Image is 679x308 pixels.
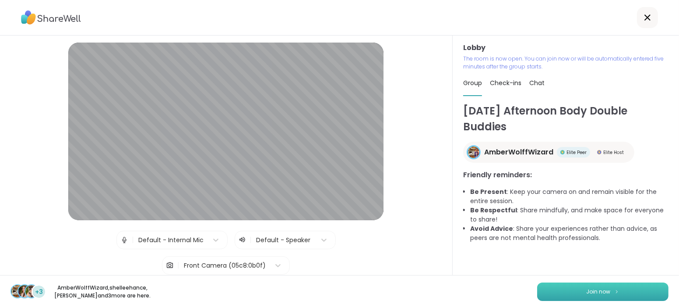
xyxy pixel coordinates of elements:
[18,285,31,297] img: shelleehance
[177,257,179,274] span: |
[537,283,668,301] button: Join now
[120,231,128,249] img: Microphone
[463,43,668,53] h3: Lobby
[470,206,517,215] b: Be Respectful
[463,79,482,87] span: Group
[614,289,619,294] img: ShareWell Logomark
[35,287,43,297] span: +3
[138,236,204,245] div: Default - Internal Mic
[463,103,668,135] h1: [DATE] Afternoon Body Double Buddies
[529,79,545,87] span: Chat
[25,285,38,297] img: Adrienne_QueenOfTheDawn
[53,284,151,300] p: AmberWolffWizard , shelleehance , [PERSON_NAME] and 3 more are here.
[250,235,252,245] span: |
[597,150,602,154] img: Elite Host
[490,79,521,87] span: Check-ins
[566,149,587,156] span: Elite Peer
[587,288,611,296] span: Join now
[184,261,266,270] div: Front Camera (05c8:0b0f)
[484,147,553,158] span: AmberWolffWizard
[21,7,81,28] img: ShareWell Logo
[463,170,668,180] h3: Friendly reminders:
[166,257,174,274] img: Camera
[560,150,565,154] img: Elite Peer
[11,285,24,297] img: AmberWolffWizard
[470,187,668,206] li: : Keep your camera on and remain visible for the entire session.
[603,149,624,156] span: Elite Host
[470,224,668,243] li: : Share your experiences rather than advice, as peers are not mental health professionals.
[468,147,479,158] img: AmberWolffWizard
[463,55,668,71] p: The room is now open. You can join now or will be automatically entered five minutes after the gr...
[132,231,134,249] span: |
[463,142,634,163] a: AmberWolffWizardAmberWolffWizardElite PeerElite PeerElite HostElite Host
[470,187,507,196] b: Be Present
[470,206,668,224] li: : Share mindfully, and make space for everyone to share!
[470,224,513,233] b: Avoid Advice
